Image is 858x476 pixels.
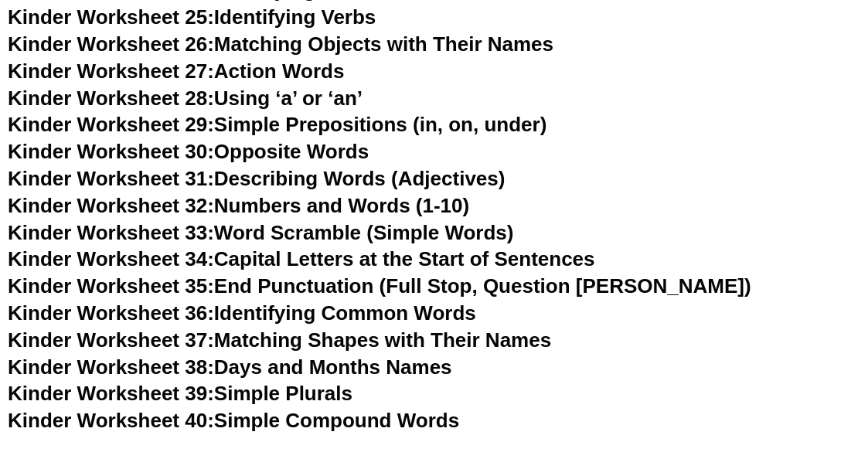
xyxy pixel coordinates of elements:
span: Kinder Worksheet 33: [8,221,214,244]
a: Kinder Worksheet 27:Action Words [8,59,344,83]
span: Kinder Worksheet 40: [8,409,214,432]
span: Kinder Worksheet 30: [8,140,214,163]
iframe: Chat Widget [594,301,858,476]
a: Kinder Worksheet 35:End Punctuation (Full Stop, Question [PERSON_NAME]) [8,274,751,297]
a: Kinder Worksheet 30:Opposite Words [8,140,369,163]
a: Kinder Worksheet 26:Matching Objects with Their Names [8,32,553,56]
a: Kinder Worksheet 40:Simple Compound Words [8,409,459,432]
span: Kinder Worksheet 29: [8,113,214,136]
span: Kinder Worksheet 28: [8,87,214,110]
span: Kinder Worksheet 38: [8,355,214,379]
span: Kinder Worksheet 35: [8,274,214,297]
a: Kinder Worksheet 39:Simple Plurals [8,382,352,405]
a: Kinder Worksheet 38:Days and Months Names [8,355,452,379]
span: Kinder Worksheet 32: [8,194,214,217]
span: Kinder Worksheet 31: [8,167,214,190]
span: Kinder Worksheet 34: [8,247,214,270]
a: Kinder Worksheet 28:Using ‘a’ or ‘an’ [8,87,363,110]
a: Kinder Worksheet 33:Word Scramble (Simple Words) [8,221,514,244]
a: Kinder Worksheet 36:Identifying Common Words [8,301,476,325]
span: Kinder Worksheet 27: [8,59,214,83]
a: Kinder Worksheet 25:Identifying Verbs [8,5,376,29]
span: Kinder Worksheet 36: [8,301,214,325]
a: Kinder Worksheet 31:Describing Words (Adjectives) [8,167,505,190]
a: Kinder Worksheet 29:Simple Prepositions (in, on, under) [8,113,546,136]
span: Kinder Worksheet 39: [8,382,214,405]
a: Kinder Worksheet 37:Matching Shapes with Their Names [8,328,551,352]
span: Kinder Worksheet 25: [8,5,214,29]
a: Kinder Worksheet 34:Capital Letters at the Start of Sentences [8,247,595,270]
a: Kinder Worksheet 32:Numbers and Words (1-10) [8,194,469,217]
span: Kinder Worksheet 37: [8,328,214,352]
span: Kinder Worksheet 26: [8,32,214,56]
div: Widget Obrolan [594,301,858,476]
